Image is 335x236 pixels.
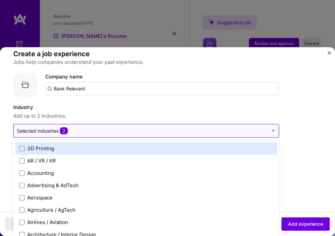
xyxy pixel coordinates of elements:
div: Airlines / Aviation [27,219,68,226]
img: Company logo [13,73,37,97]
span: 2 [60,127,68,134]
h4: Create a job experience [13,50,279,58]
div: Aerospace [27,194,53,201]
input: Search for a company... [45,82,279,95]
label: Industry [13,103,279,111]
div: AR / VR / XR [27,157,56,164]
div: 3D Printing [27,145,54,152]
div: Selected industries [17,127,68,134]
div: Agriculture / AgTech [27,206,75,213]
div: Advertising & AdTech [27,182,78,189]
span: Close [13,221,25,227]
p: Jobs help companies understand your past experience. [13,58,279,66]
div: Accounting [27,170,54,177]
button: Add experience [281,217,330,231]
button: Close [328,51,331,58]
span: Add up to 2 industries. [13,112,279,120]
button: Close [5,217,32,231]
span: Add experience [288,221,323,227]
img: drop icon [271,129,275,133]
label: Company name [45,73,83,80]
